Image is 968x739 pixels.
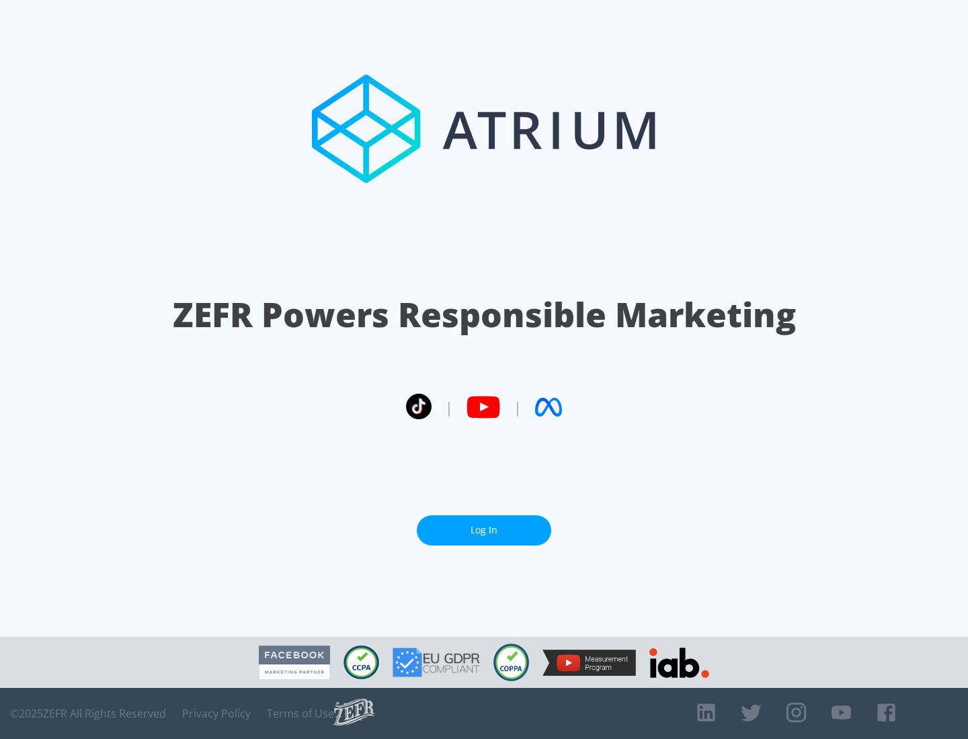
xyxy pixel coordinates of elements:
span: | [514,397,522,417]
a: Privacy Policy [182,707,251,720]
a: Log In [417,515,551,546]
img: IAB [649,648,709,678]
img: CCPA Compliant [344,646,379,679]
a: Terms of Use [267,707,334,720]
img: YouTube Measurement Program [542,650,636,676]
img: Facebook Marketing Partner [259,646,330,680]
h1: ZEFR Powers Responsible Marketing [173,292,796,338]
img: COPPA Compliant [493,644,529,681]
img: GDPR Compliant [393,648,480,677]
span: © 2025 ZEFR All Rights Reserved [10,707,166,720]
span: | [445,397,453,417]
